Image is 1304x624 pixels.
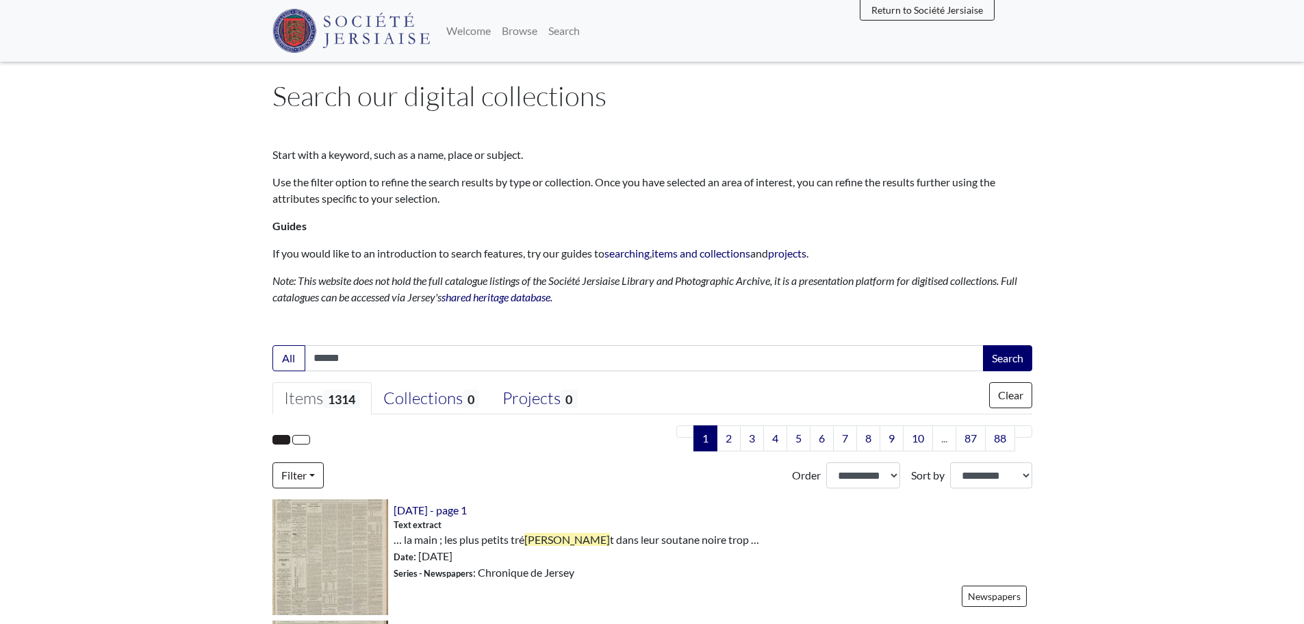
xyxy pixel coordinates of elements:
span: Goto page 1 [693,425,717,451]
input: Enter one or more search terms... [305,345,984,371]
a: Goto page 5 [787,425,810,451]
a: searching [604,247,650,260]
nav: pagination [671,425,1032,451]
p: Use the filter option to refine the search results by type or collection. Once you have selected ... [272,174,1032,207]
a: Welcome [441,17,496,45]
a: Goto page 8 [856,425,880,451]
a: Goto page 88 [985,425,1015,451]
div: Projects [502,388,577,409]
a: Search [543,17,585,45]
a: items and collections [652,247,750,260]
h1: Search our digital collections [272,79,1032,112]
strong: Guides [272,219,307,232]
span: 0 [561,390,577,408]
p: If you would like to an introduction to search features, try our guides to , and . [272,245,1032,262]
button: Search [983,345,1032,371]
a: Société Jersiaise logo [272,5,431,56]
a: Goto page 3 [740,425,764,451]
img: 14th September 1889 - page 1 [272,499,388,615]
a: Goto page 4 [763,425,787,451]
li: Previous page [676,425,694,451]
a: Goto page 87 [956,425,986,451]
label: Sort by [911,467,945,484]
a: [DATE] - page 1 [394,503,467,516]
a: shared heritage database [442,290,550,303]
div: Items [284,388,360,409]
a: Next page [1014,425,1032,438]
span: : [DATE] [394,548,452,564]
span: [PERSON_NAME] [524,533,610,546]
a: Newspapers [962,586,1027,607]
button: All [272,345,305,371]
span: 0 [463,390,479,408]
a: Goto page 10 [903,425,933,451]
label: Order [792,467,821,484]
em: Note: This website does not hold the full catalogue listings of the Société Jersiaise Library and... [272,274,1017,303]
button: Clear [989,382,1032,408]
span: 1314 [323,390,360,408]
a: Goto page 7 [833,425,857,451]
a: Goto page 2 [717,425,741,451]
a: Goto page 9 [880,425,904,451]
span: Return to Société Jersiaise [871,4,983,16]
img: Société Jersiaise [272,9,431,53]
span: Date [394,551,413,562]
a: Browse [496,17,543,45]
span: : Chronique de Jersey [394,564,574,581]
a: Filter [272,462,324,488]
p: Start with a keyword, such as a name, place or subject. [272,147,1032,163]
span: … la main ; les plus petits tré t dans leur soutane noire trop … [394,532,759,548]
div: Collections [383,388,479,409]
span: Text extract [394,519,442,532]
span: Series - Newspapers [394,568,473,579]
a: Goto page 6 [810,425,834,451]
a: projects [768,247,806,260]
